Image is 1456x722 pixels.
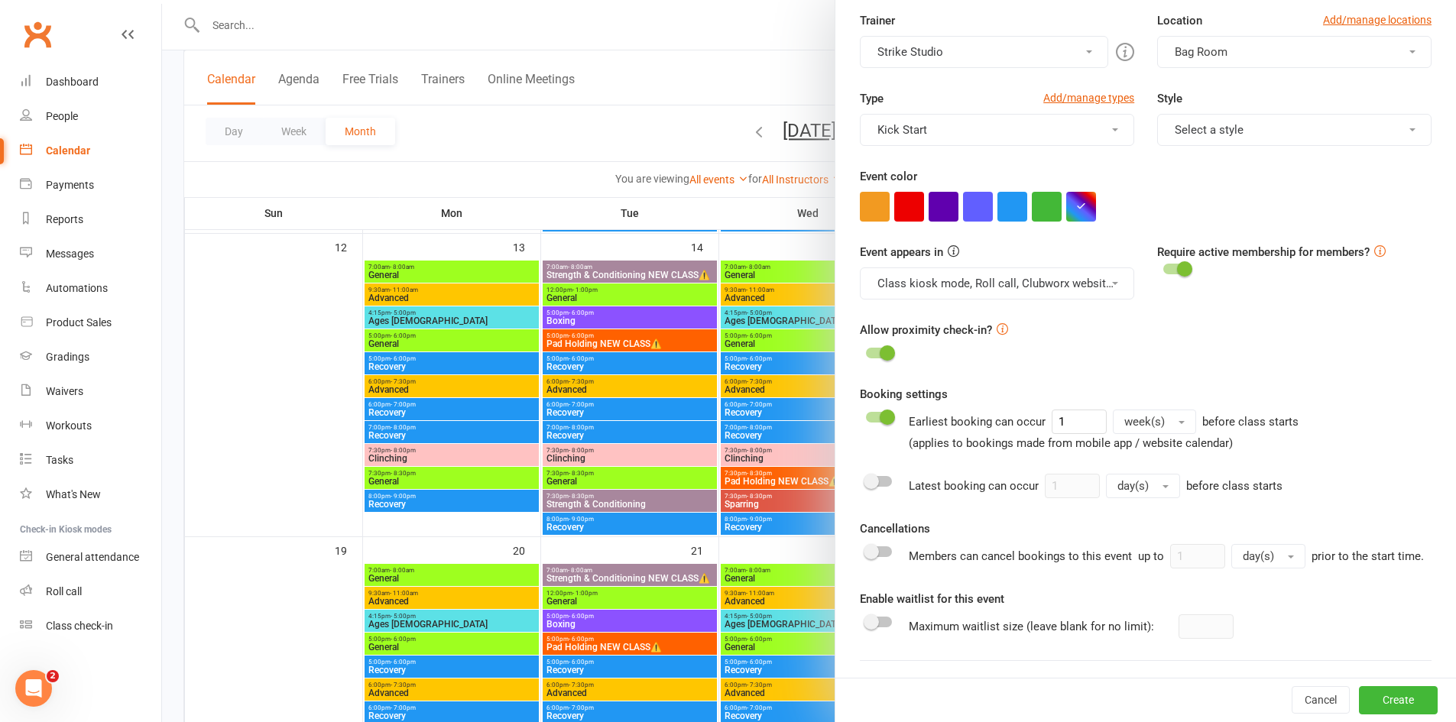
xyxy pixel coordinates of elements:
[1231,544,1305,568] button: day(s)
[1138,544,1305,568] div: up to
[860,385,948,403] label: Booking settings
[20,540,161,575] a: General attendance kiosk mode
[860,243,943,261] label: Event appears in
[20,609,161,643] a: Class kiosk mode
[46,179,94,191] div: Payments
[860,167,917,186] label: Event color
[1186,479,1283,493] span: before class starts
[909,617,1154,636] div: Maximum waitlist size (leave blank for no limit):
[1157,89,1182,108] label: Style
[46,351,89,363] div: Gradings
[46,454,73,466] div: Tasks
[909,544,1424,568] div: Members can cancel bookings to this event
[46,316,112,329] div: Product Sales
[20,575,161,609] a: Roll call
[46,419,92,432] div: Workouts
[860,11,895,30] label: Trainer
[46,282,108,294] div: Automations
[860,267,1134,299] button: Class kiosk mode, Roll call, Clubworx website calendar and Mobile app
[1106,474,1180,498] button: day(s)
[46,76,99,88] div: Dashboard
[20,134,161,168] a: Calendar
[20,237,161,271] a: Messages
[1124,415,1165,429] span: week(s)
[46,488,101,500] div: What's New
[46,551,139,563] div: General attendance
[860,321,992,339] label: Allow proximity check-in?
[1312,549,1424,563] span: prior to the start time.
[1243,549,1274,563] span: day(s)
[20,340,161,374] a: Gradings
[860,590,1004,608] label: Enable waitlist for this event
[860,36,1108,68] button: Strike Studio
[20,65,161,99] a: Dashboard
[1157,245,1370,259] label: Require active membership for members?
[20,443,161,478] a: Tasks
[46,620,113,632] div: Class check-in
[46,585,82,597] div: Roll call
[46,110,78,122] div: People
[1157,114,1432,146] button: Select a style
[47,670,59,682] span: 2
[20,478,161,512] a: What's New
[1157,36,1432,68] button: Bag Room
[1117,479,1149,493] span: day(s)
[20,168,161,202] a: Payments
[1043,89,1134,106] a: Add/manage types
[46,248,94,260] div: Messages
[20,202,161,237] a: Reports
[860,89,884,108] label: Type
[909,410,1299,452] div: Earliest booking can occur
[18,15,57,53] a: Clubworx
[46,144,90,157] div: Calendar
[46,385,83,397] div: Waivers
[860,114,1134,146] button: Kick Start
[1157,11,1202,30] label: Location
[20,374,161,409] a: Waivers
[1175,45,1227,59] span: Bag Room
[20,99,161,134] a: People
[860,520,930,538] label: Cancellations
[20,306,161,340] a: Product Sales
[1113,410,1196,434] button: week(s)
[1292,687,1350,714] button: Cancel
[15,670,52,707] iframe: Intercom live chat
[1323,11,1432,28] a: Add/manage locations
[20,409,161,443] a: Workouts
[1359,687,1438,714] button: Create
[46,213,83,225] div: Reports
[909,474,1283,498] div: Latest booking can occur
[20,271,161,306] a: Automations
